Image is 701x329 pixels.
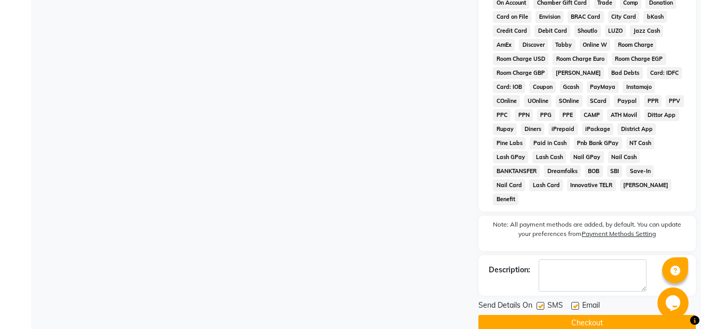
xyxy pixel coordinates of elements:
span: Rupay [493,123,517,135]
span: Room Charge EGP [612,53,666,65]
span: Lash Cash [532,151,566,163]
span: PayMaya [587,81,619,93]
span: Shoutlo [574,25,601,37]
span: Nail Cash [608,151,640,163]
span: CAMP [580,109,603,121]
span: Send Details On [478,300,532,313]
span: Room Charge GBP [493,67,548,79]
span: District App [617,123,656,135]
span: City Card [608,11,640,23]
span: Credit Card [493,25,530,37]
span: ATH Movil [607,109,640,121]
span: SCard [587,95,610,107]
span: UOnline [524,95,552,107]
span: Bad Debts [608,67,643,79]
span: Diners [521,123,544,135]
span: Card: IOB [493,81,525,93]
span: AmEx [493,39,515,51]
iframe: chat widget [657,287,691,319]
span: BOB [585,165,603,177]
span: Gcash [560,81,583,93]
span: Innovative TELR [567,179,616,191]
span: Room Charge USD [493,53,548,65]
span: Card: IDFC [647,67,682,79]
span: PPG [537,109,555,121]
label: Note: All payment methods are added, by default. You can update your preferences from [489,220,685,243]
span: Lash Card [529,179,563,191]
span: Card on File [493,11,531,23]
span: Email [582,300,600,313]
span: BANKTANSFER [493,165,540,177]
span: Pine Labs [493,137,526,149]
span: Paid in Cash [530,137,570,149]
span: Debit Card [534,25,570,37]
span: Dreamfolks [544,165,581,177]
span: Tabby [552,39,575,51]
span: bKash [643,11,667,23]
span: [PERSON_NAME] [620,179,672,191]
span: LUZO [605,25,626,37]
span: Coupon [529,81,556,93]
div: Description: [489,265,530,275]
span: Room Charge [614,39,656,51]
span: Nail GPay [570,151,604,163]
span: SMS [547,300,563,313]
span: Paypal [614,95,640,107]
span: Envision [535,11,563,23]
span: SBI [607,165,623,177]
span: Jazz Cash [630,25,663,37]
span: NT Cash [626,137,655,149]
span: PPV [666,95,684,107]
span: COnline [493,95,520,107]
span: Pnb Bank GPay [574,137,622,149]
span: Instamojo [623,81,655,93]
span: PPR [644,95,662,107]
span: Save-In [626,165,654,177]
span: Discover [519,39,548,51]
span: Benefit [493,193,518,205]
span: Nail Card [493,179,525,191]
span: SOnline [556,95,583,107]
span: Lash GPay [493,151,528,163]
span: Dittor App [644,109,679,121]
label: Payment Methods Setting [582,229,656,239]
span: [PERSON_NAME] [552,67,604,79]
span: iPrepaid [548,123,578,135]
span: PPE [559,109,576,121]
span: BRAC Card [568,11,604,23]
span: iPackage [582,123,614,135]
span: PPN [515,109,533,121]
span: Online W [580,39,611,51]
span: Room Charge Euro [553,53,608,65]
span: PPC [493,109,511,121]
